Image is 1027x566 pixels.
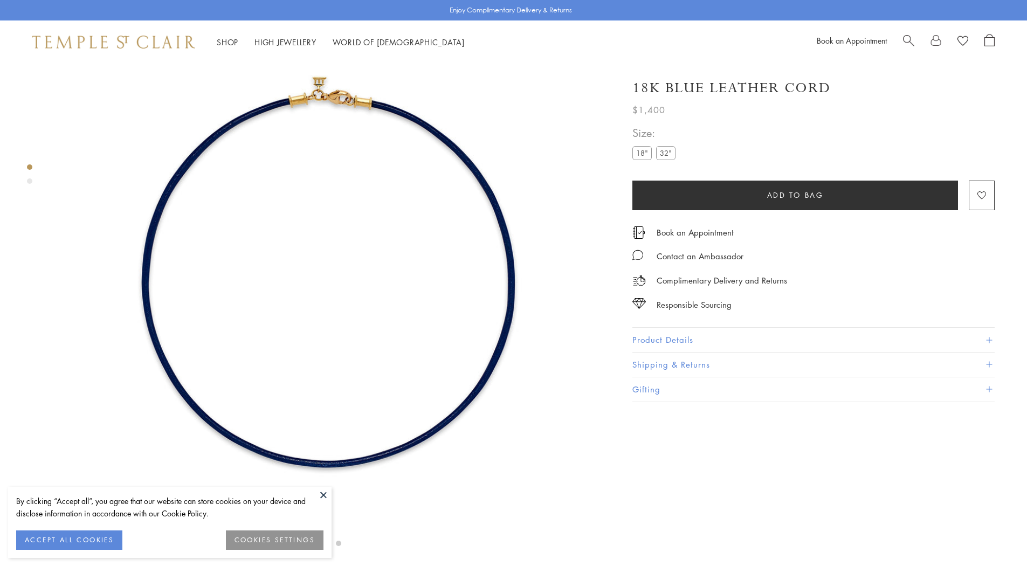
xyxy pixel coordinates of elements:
button: Gifting [632,377,995,402]
button: Product Details [632,328,995,352]
a: Book an Appointment [657,226,734,238]
nav: Main navigation [217,36,465,49]
img: icon_sourcing.svg [632,298,646,309]
span: Size: [632,124,680,142]
a: World of [DEMOGRAPHIC_DATA]World of [DEMOGRAPHIC_DATA] [333,37,465,47]
div: Responsible Sourcing [657,298,732,312]
h1: 18K Blue Leather Cord [632,79,831,98]
a: ShopShop [217,37,238,47]
p: Enjoy Complimentary Delivery & Returns [450,5,572,16]
div: Product gallery navigation [27,162,32,192]
button: Add to bag [632,181,958,210]
a: Book an Appointment [817,35,887,46]
img: icon_appointment.svg [632,226,645,239]
div: Contact an Ambassador [657,250,743,263]
label: 32" [656,146,676,160]
button: COOKIES SETTINGS [226,530,323,550]
div: By clicking “Accept all”, you agree that our website can store cookies on your device and disclos... [16,495,323,520]
a: Search [903,34,914,50]
img: icon_delivery.svg [632,274,646,287]
button: ACCEPT ALL COOKIES [16,530,122,550]
a: Open Shopping Bag [984,34,995,50]
label: 18" [632,146,652,160]
p: Complimentary Delivery and Returns [657,274,787,287]
img: MessageIcon-01_2.svg [632,250,643,260]
span: $1,400 [632,103,665,117]
img: Temple St. Clair [32,36,195,49]
a: View Wishlist [957,34,968,50]
a: High JewelleryHigh Jewellery [254,37,316,47]
button: Shipping & Returns [632,353,995,377]
span: Add to bag [767,189,824,201]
